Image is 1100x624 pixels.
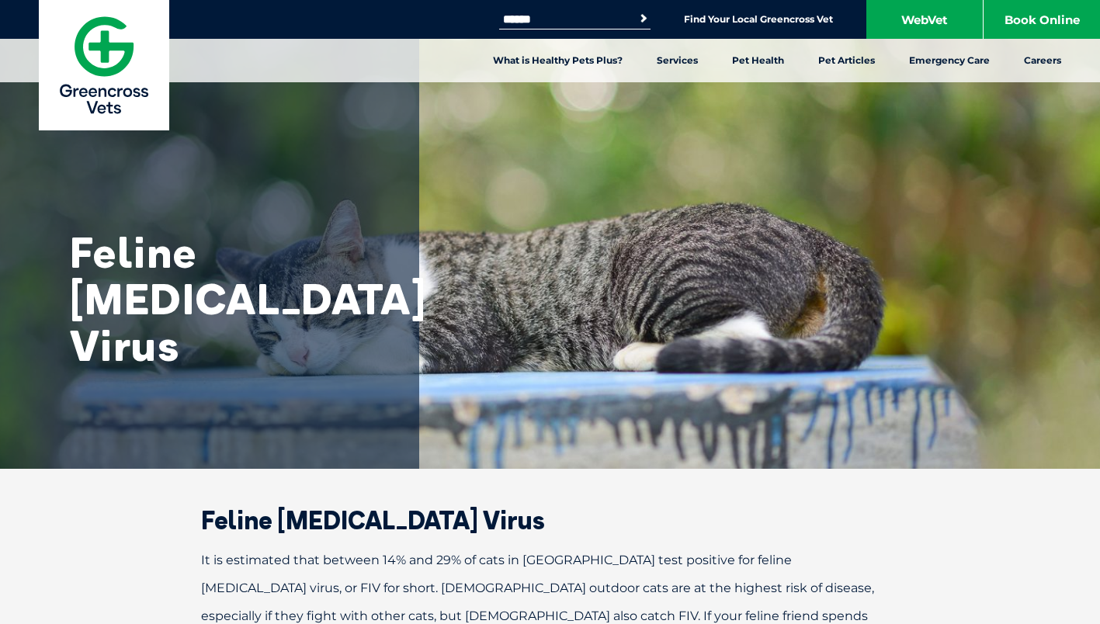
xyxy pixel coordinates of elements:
[201,504,545,536] span: Feline [MEDICAL_DATA] Virus
[684,13,833,26] a: Find Your Local Greencross Vet
[640,39,715,82] a: Services
[70,229,380,369] h1: Feline [MEDICAL_DATA] Virus
[715,39,801,82] a: Pet Health
[892,39,1007,82] a: Emergency Care
[476,39,640,82] a: What is Healthy Pets Plus?
[801,39,892,82] a: Pet Articles
[1007,39,1078,82] a: Careers
[636,11,651,26] button: Search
